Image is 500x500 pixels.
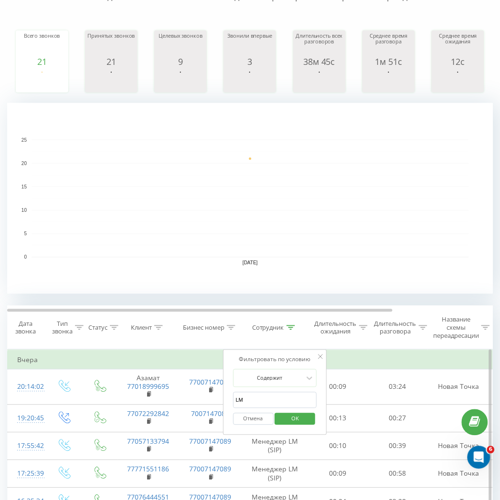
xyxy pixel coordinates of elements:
svg: A chart. [87,66,135,95]
div: Фильтровать по условию [233,355,317,365]
iframe: Intercom live chat [468,446,490,469]
a: 77057133794 [128,437,170,446]
td: 00:58 [368,460,428,488]
div: Всего звонков [18,33,66,57]
svg: A chart. [434,66,482,95]
div: Длительность разговора [374,320,416,336]
div: Сотрудник [252,324,284,332]
td: Менеджер LM (SIP) [242,432,309,460]
div: Тип звонка [52,320,73,336]
div: Принятых звонков [87,33,135,57]
div: Статус [88,324,107,332]
div: Целевых звонков [157,33,204,57]
text: 0 [24,255,27,260]
text: 25 [21,137,27,143]
svg: A chart. [157,66,204,95]
div: 12с [434,57,482,66]
td: Менеджер LM (SIP) [242,460,309,488]
div: 20:14:02 [17,378,36,396]
div: 3 [226,57,274,66]
td: 00:39 [368,432,428,460]
div: Дата звонка [8,320,43,336]
td: Новая Точка [428,460,490,488]
div: 17:55:42 [17,437,36,456]
td: Новая Точка [428,370,490,405]
text: [DATE] [243,260,258,266]
div: Клиент [131,324,152,332]
span: OK [282,411,309,426]
a: 77018999695 [128,382,170,391]
text: 20 [21,161,27,166]
svg: A chart. [7,103,493,294]
button: Отмена [233,413,274,425]
div: 21 [18,57,66,66]
a: 77072292842 [128,409,170,418]
div: Длительность всех разговоров [296,33,343,57]
text: 10 [21,208,27,213]
div: Длительность ожидания [315,320,357,336]
a: 77007147089 [190,378,232,387]
svg: A chart. [226,66,274,95]
svg: A chart. [365,66,413,95]
div: Звонили впервые [226,33,274,57]
svg: A chart. [18,66,66,95]
a: 7007147089 [191,409,230,418]
div: 21 [87,57,135,66]
a: 77771551186 [128,465,170,474]
div: 17:25:39 [17,465,36,483]
div: 19:20:45 [17,409,36,428]
text: 15 [21,185,27,190]
td: 00:09 [309,460,368,488]
svg: A chart. [296,66,343,95]
a: 77007147089 [190,437,232,446]
div: 1м 51с [365,57,413,66]
input: Введите значение [233,392,317,409]
div: 38м 45с [296,57,343,66]
a: 77007147089 [190,465,232,474]
td: Азамат [117,370,180,405]
button: OK [275,413,316,425]
td: 00:13 [309,405,368,432]
div: Среднее время ожидания [434,33,482,57]
div: Название схемы переадресации [433,316,479,340]
span: 6 [487,446,495,454]
td: Новая Точка [428,432,490,460]
div: Бизнес номер [183,324,224,332]
td: 00:27 [368,405,428,432]
div: 9 [157,57,204,66]
td: 00:10 [309,432,368,460]
td: 03:24 [368,370,428,405]
div: Среднее время разговора [365,33,413,57]
text: 5 [24,231,27,237]
td: 00:09 [309,370,368,405]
